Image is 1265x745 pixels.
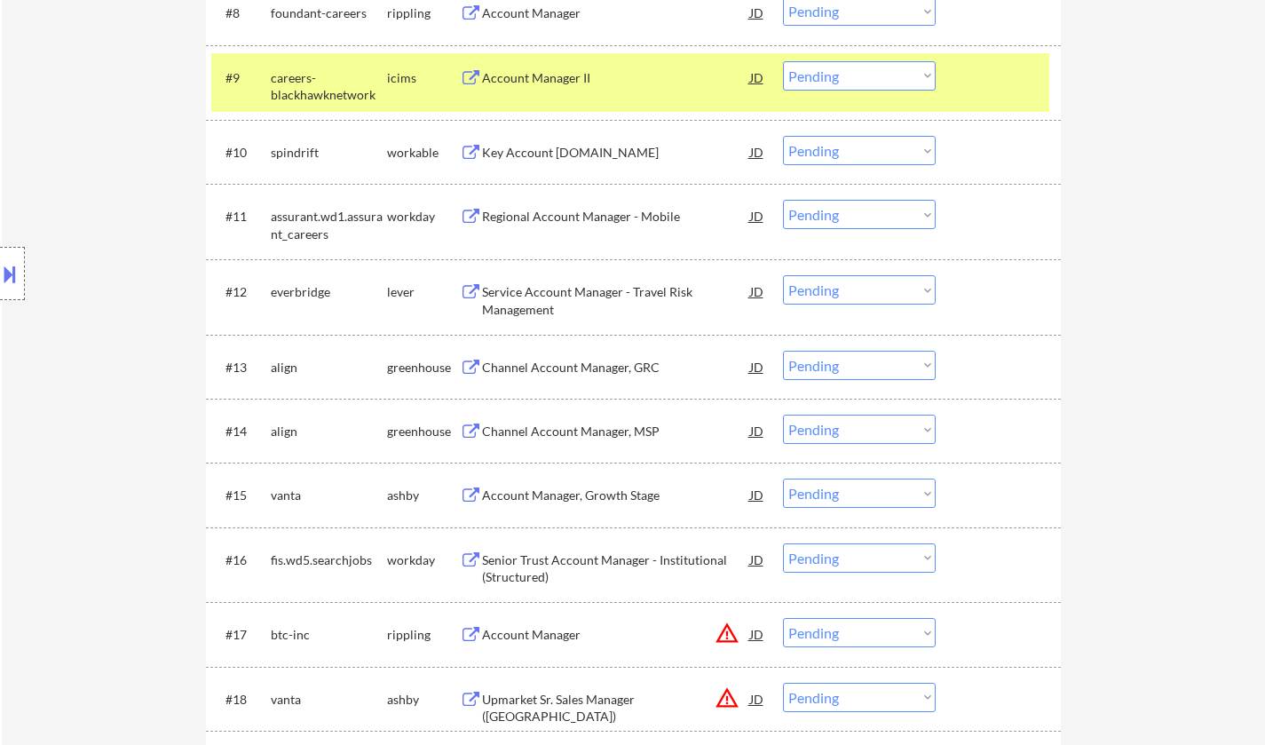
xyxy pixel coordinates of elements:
div: #9 [225,69,257,87]
div: #16 [225,551,257,569]
div: greenhouse [387,359,460,376]
div: Account Manager [482,4,750,22]
div: JD [748,618,766,650]
div: lever [387,283,460,301]
div: vanta [271,487,387,504]
div: JD [748,683,766,715]
div: icims [387,69,460,87]
div: btc-inc [271,626,387,644]
div: #18 [225,691,257,709]
div: rippling [387,626,460,644]
div: Upmarket Sr. Sales Manager ([GEOGRAPHIC_DATA]) [482,691,750,725]
div: ashby [387,691,460,709]
div: workday [387,208,460,226]
div: #15 [225,487,257,504]
div: assurant.wd1.assurant_careers [271,208,387,242]
div: Account Manager II [482,69,750,87]
div: JD [748,479,766,511]
div: align [271,423,387,440]
div: workday [387,551,460,569]
div: #8 [225,4,257,22]
div: greenhouse [387,423,460,440]
div: JD [748,351,766,383]
button: warning_amber [715,686,739,710]
div: spindrift [271,144,387,162]
div: Key Account [DOMAIN_NAME] [482,144,750,162]
div: JD [748,61,766,93]
div: ashby [387,487,460,504]
div: Account Manager [482,626,750,644]
div: Account Manager, Growth Stage [482,487,750,504]
div: rippling [387,4,460,22]
div: JD [748,136,766,168]
div: Channel Account Manager, GRC [482,359,750,376]
div: Service Account Manager - Travel Risk Management [482,283,750,318]
div: Channel Account Manager, MSP [482,423,750,440]
div: JD [748,275,766,307]
div: everbridge [271,283,387,301]
div: #17 [225,626,257,644]
div: foundant-careers [271,4,387,22]
div: JD [748,543,766,575]
div: Regional Account Manager - Mobile [482,208,750,226]
div: align [271,359,387,376]
div: careers-blackhawknetwork [271,69,387,104]
button: warning_amber [715,621,739,646]
div: fis.wd5.searchjobs [271,551,387,569]
div: vanta [271,691,387,709]
div: Senior Trust Account Manager - Institutional (Structured) [482,551,750,586]
div: JD [748,415,766,447]
div: workable [387,144,460,162]
div: JD [748,200,766,232]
